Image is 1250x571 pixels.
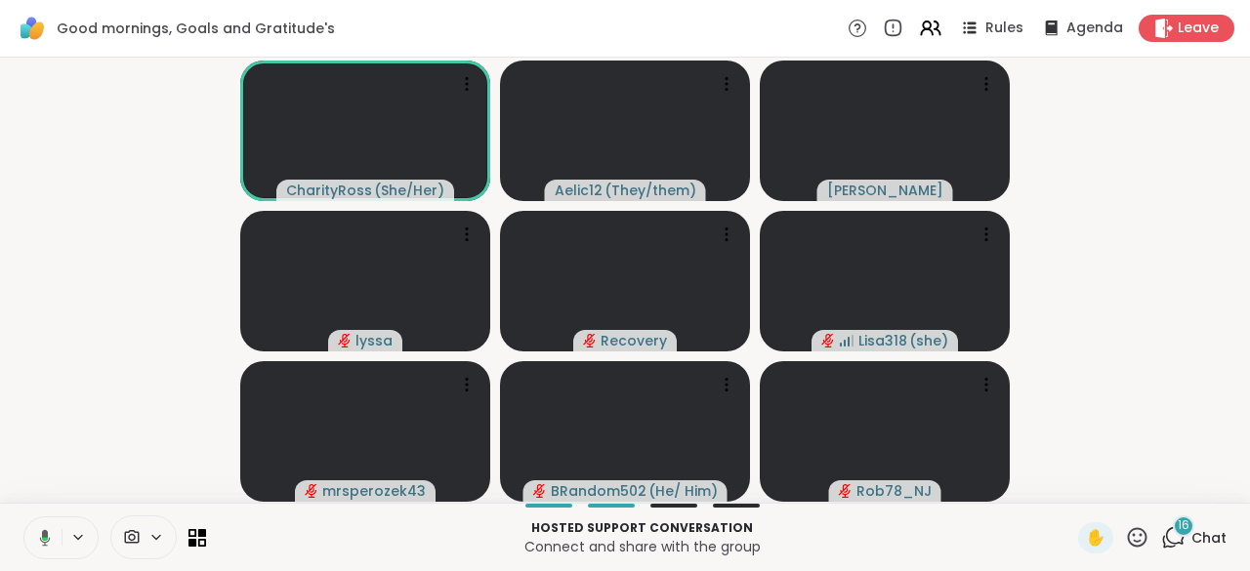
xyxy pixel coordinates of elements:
[583,334,597,347] span: audio-muted
[909,331,948,350] span: ( she )
[827,181,943,200] span: [PERSON_NAME]
[1178,517,1189,534] span: 16
[218,537,1066,556] p: Connect and share with the group
[16,12,49,45] img: ShareWell Logomark
[305,484,318,498] span: audio-muted
[1066,19,1123,38] span: Agenda
[856,481,932,501] span: Rob78_NJ
[604,181,696,200] span: ( They/them )
[1178,19,1219,38] span: Leave
[985,19,1023,38] span: Rules
[338,334,352,347] span: audio-muted
[555,181,603,200] span: Aelic12
[648,481,718,501] span: ( He/ Him )
[57,19,335,38] span: Good mornings, Goals and Gratitude's
[601,331,667,350] span: Recovery
[1086,526,1105,550] span: ✋
[355,331,393,350] span: lyssa
[286,181,372,200] span: CharityRoss
[858,331,907,350] span: Lisa318
[839,484,853,498] span: audio-muted
[533,484,547,498] span: audio-muted
[821,334,835,347] span: audio-muted
[218,519,1066,537] p: Hosted support conversation
[322,481,426,501] span: mrsperozek43
[551,481,646,501] span: BRandom502
[1191,528,1227,548] span: Chat
[374,181,444,200] span: ( She/Her )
